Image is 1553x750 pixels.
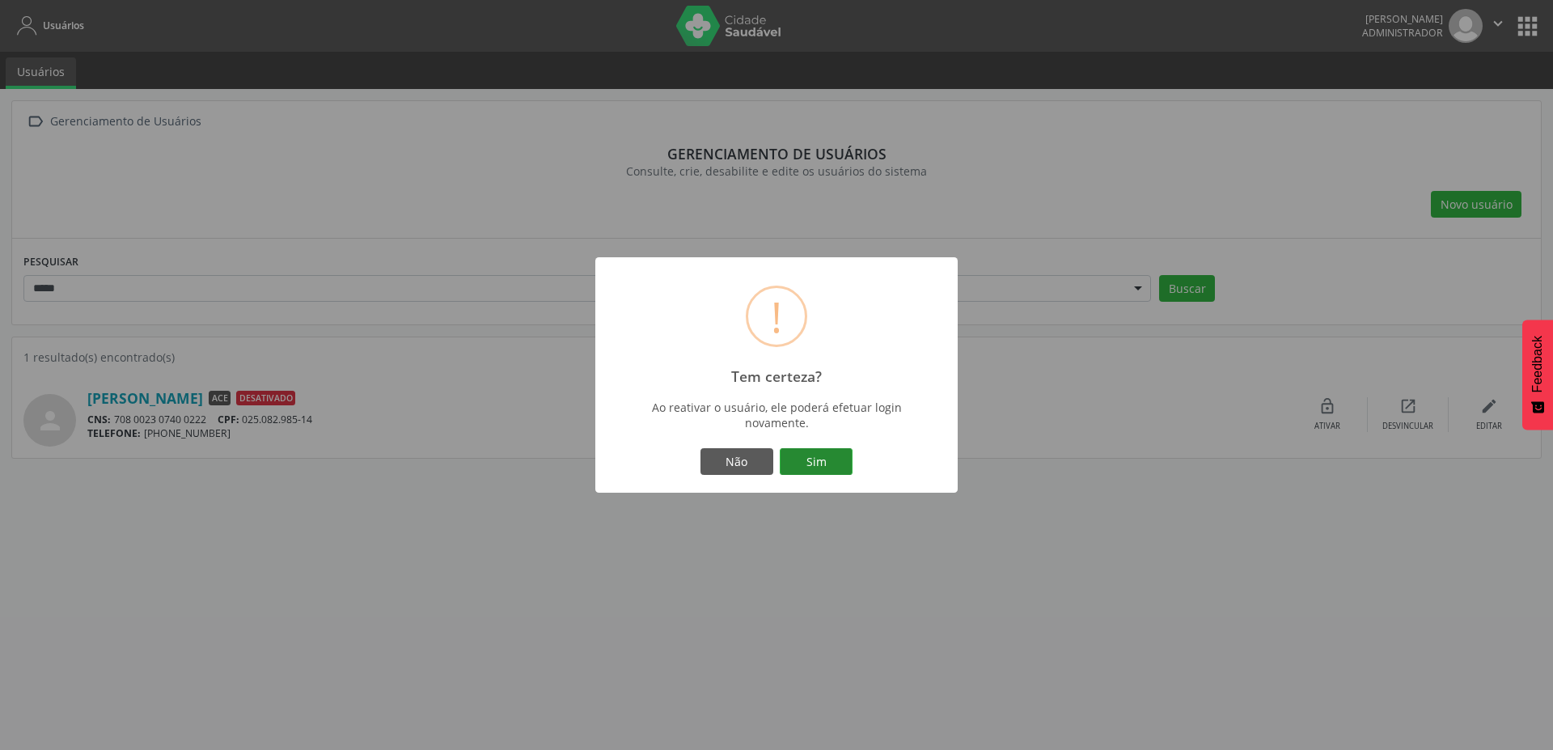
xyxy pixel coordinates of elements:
span: Feedback [1530,336,1545,392]
button: Sim [780,448,853,476]
div: Ao reativar o usuário, ele poderá efetuar login novamente. [628,400,925,430]
div: ! [771,288,782,345]
button: Feedback - Mostrar pesquisa [1522,320,1553,430]
button: Não [700,448,773,476]
h2: Tem certeza? [731,368,822,385]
